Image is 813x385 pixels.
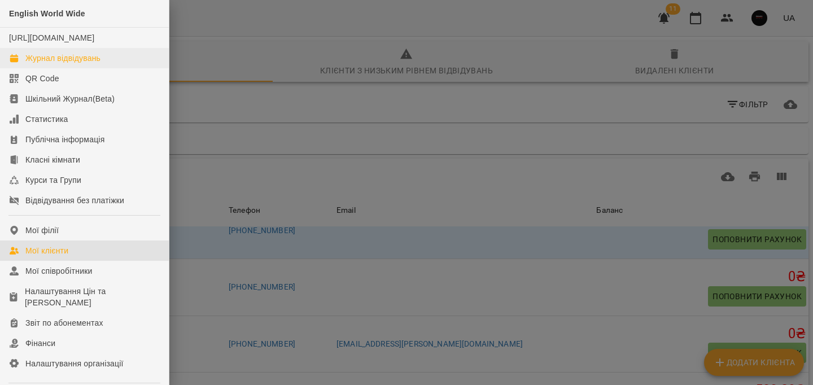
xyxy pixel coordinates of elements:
div: Шкільний Журнал(Beta) [25,93,115,104]
div: Публічна інформація [25,134,104,145]
div: Налаштування організації [25,358,124,369]
span: English World Wide [9,9,85,18]
div: QR Code [25,73,59,84]
div: Статистика [25,113,68,125]
div: Журнал відвідувань [25,53,100,64]
div: Налаштування Цін та [PERSON_NAME] [25,286,160,308]
div: Фінанси [25,338,55,349]
div: Мої філії [25,225,59,236]
div: Класні кімнати [25,154,80,165]
div: Відвідування без платіжки [25,195,124,206]
a: [URL][DOMAIN_NAME] [9,33,94,42]
div: Звіт по абонементах [25,317,103,329]
div: Мої клієнти [25,245,68,256]
div: Мої співробітники [25,265,93,277]
div: Курси та Групи [25,174,81,186]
